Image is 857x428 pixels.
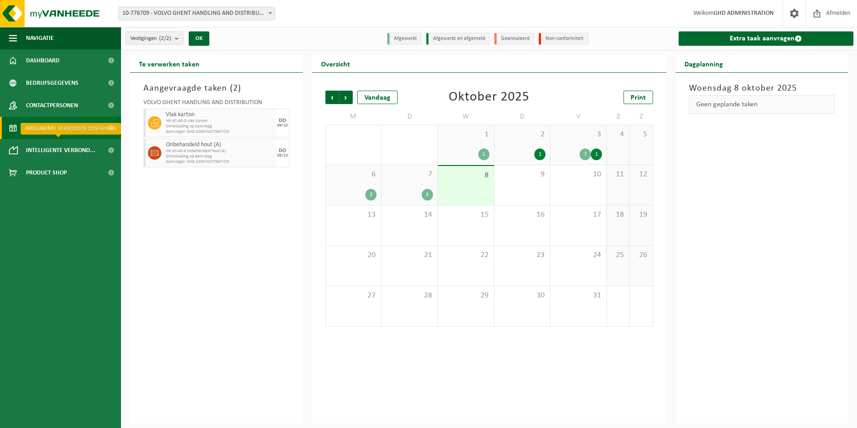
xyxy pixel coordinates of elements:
span: 30 [499,291,546,301]
div: 7 [580,148,591,160]
span: 7 [386,170,433,179]
span: 25 [611,250,625,260]
span: 20 [330,250,377,260]
span: 29 [442,291,489,301]
span: 3 [555,130,602,140]
span: Product Shop [26,162,67,184]
div: DO [279,148,286,153]
span: 2 [499,130,546,140]
span: 17 [555,210,602,220]
h3: Woensdag 8 oktober 2025 [689,82,835,95]
span: 27 [330,291,377,301]
td: W [438,109,494,125]
span: 21 [386,250,433,260]
button: OK [189,31,209,46]
span: 2 [233,84,238,93]
div: Vandaag [357,91,398,104]
span: 13 [330,210,377,220]
a: Print [623,91,653,104]
span: 22 [442,250,489,260]
span: 15 [442,210,489,220]
span: Intelligente verbond... [26,139,95,162]
span: HK-XC-40-G onbehandeld hout (A) [166,148,274,154]
button: Vestigingen(2/2) [126,31,183,45]
span: Onbehandeld hout (A) [166,141,274,148]
span: 4 [611,130,625,140]
h2: Dagplanning [675,55,732,72]
span: Bedrijfsgegevens [26,72,78,94]
div: DO [279,118,286,123]
div: 09/10 [277,123,288,128]
strong: GHD ADMINISTRATION [714,10,774,17]
span: 1 [442,130,489,140]
span: Vorige [325,91,339,104]
td: Z [607,109,630,125]
span: 18 [611,210,625,220]
td: D [381,109,438,125]
h2: Te verwerken taken [130,55,208,72]
span: 10-778709 - VOLVO GHENT HANDLING AND DISTRIBUTION - DESTELDONK [118,7,275,20]
span: Navigatie [26,27,54,49]
span: 12 [634,170,648,179]
td: M [325,109,382,125]
div: 1 [534,148,545,160]
span: Omwisseling op aanvraag [166,154,274,159]
div: 3 [422,189,433,201]
span: Omwisseling op aanvraag [166,124,274,129]
li: Non-conformiteit [539,33,589,45]
span: 26 [634,250,648,260]
span: 11 [611,170,625,179]
span: 14 [386,210,433,220]
li: Geannuleerd [494,33,534,45]
span: Vestigingen [130,32,171,45]
h3: Aangevraagde taken ( ) [143,82,290,95]
span: 16 [499,210,546,220]
span: Vlak karton [166,111,274,118]
span: 10-778709 - VOLVO GHENT HANDLING AND DISTRIBUTION - DESTELDONK [119,7,275,20]
div: 09/10 [277,153,288,158]
span: 10 [555,170,602,179]
div: 2 [365,189,377,201]
td: V [550,109,607,125]
div: VOLVO GHENT HANDLING AND DISTRIBUTION [143,100,290,109]
span: Contactpersonen [26,94,78,117]
div: Oktober 2025 [449,91,529,104]
span: Volgende [339,91,353,104]
span: Aanvrager: GHD ADMINISTRATION [166,159,274,165]
div: 1 [591,148,602,160]
span: Kalender [26,117,54,139]
span: Print [631,94,646,101]
div: 1 [478,148,489,160]
span: 24 [555,250,602,260]
li: Afgewerkt en afgemeld [426,33,490,45]
span: 6 [330,170,377,179]
span: 31 [555,291,602,301]
span: 28 [386,291,433,301]
span: 19 [634,210,648,220]
span: Aanvrager: GHD ADMINISTRATION [166,129,274,135]
span: 8 [442,170,489,180]
span: 23 [499,250,546,260]
span: 9 [499,170,546,179]
td: Z [630,109,653,125]
a: Extra taak aanvragen [679,31,854,46]
count: (2/2) [159,35,171,41]
span: 5 [634,130,648,140]
li: Afgewerkt [387,33,422,45]
span: Dashboard [26,49,60,72]
div: Geen geplande taken [689,95,835,114]
span: HK-XC-40-G vlak karton [166,118,274,124]
td: D [494,109,551,125]
h2: Overzicht [312,55,359,72]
